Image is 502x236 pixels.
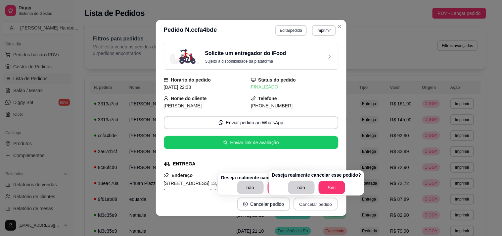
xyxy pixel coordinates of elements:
[275,25,307,36] button: Editarpedido
[251,78,256,82] span: desktop
[251,103,293,108] span: [PHONE_NUMBER]
[237,181,264,194] button: não
[258,77,296,83] strong: Status do pedido
[205,59,286,64] p: Sujeito a disponibilidade da plataforma
[268,181,294,194] button: Sim
[164,96,168,101] span: user
[172,173,193,178] strong: Endereço
[258,96,277,101] strong: Telefone
[169,49,203,64] img: delivery-image
[164,25,217,36] h3: Pedido N. ccfa4bde
[205,49,286,57] h3: Solicite um entregador do iFood
[171,77,211,83] strong: Horário do pedido
[251,96,256,101] span: phone
[237,198,290,211] button: close-circleCancelar pedido
[335,21,345,32] button: Close
[243,202,248,206] span: close-circle
[164,103,202,108] span: [PERSON_NAME]
[164,136,339,149] button: starEnviar link de avaliação
[164,85,191,90] span: [DATE] 22:33
[164,172,169,178] span: pushpin
[164,116,339,129] button: whats-appEnviar pedido ao WhatsApp
[294,198,338,211] button: Cancelar pedido
[312,25,336,36] button: Imprimir
[173,160,196,167] div: ENTREGA
[251,84,339,90] div: FINALIZADO
[219,120,223,125] span: whats-app
[171,96,207,101] strong: Nome do cliente
[223,140,228,145] span: star
[164,78,168,82] span: calendar
[272,172,361,178] p: Deseja realmente cancelar esse pedido?
[164,181,296,194] span: [STREET_ADDRESS] 13, [GEOGRAPHIC_DATA] A - 29178211 [GEOGRAPHIC_DATA], [GEOGRAPHIC_DATA]
[221,174,310,181] p: Deseja realmente cancelar esse pedido?
[288,181,314,194] button: não
[318,181,345,194] button: Sim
